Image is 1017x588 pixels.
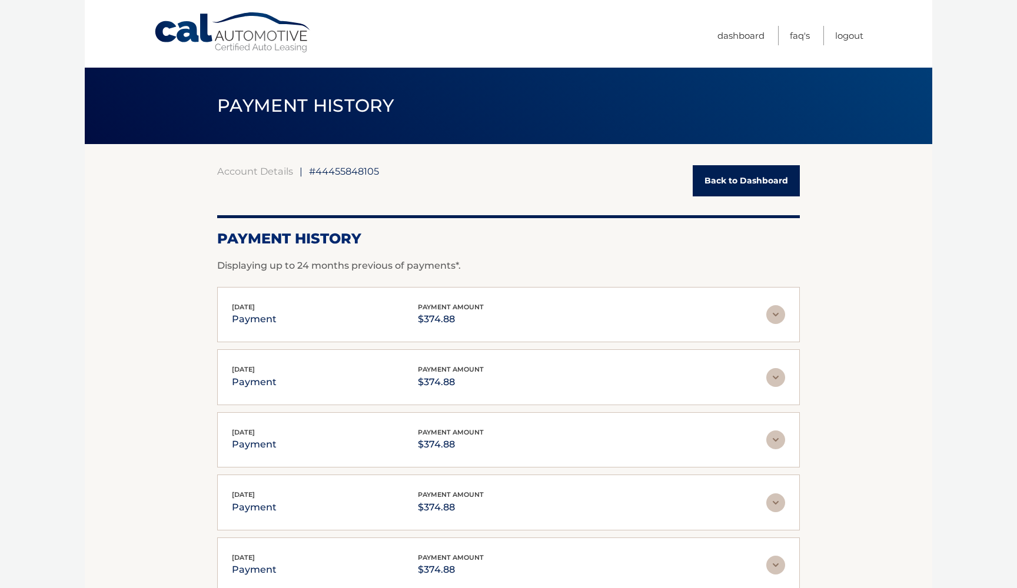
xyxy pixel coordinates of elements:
[232,365,255,373] span: [DATE]
[790,26,810,45] a: FAQ's
[418,365,484,373] span: payment amount
[232,553,255,562] span: [DATE]
[232,374,277,390] p: payment
[232,562,277,578] p: payment
[418,374,484,390] p: $374.88
[766,493,785,512] img: accordion-rest.svg
[766,368,785,387] img: accordion-rest.svg
[217,259,800,273] p: Displaying up to 24 months previous of payments*.
[418,428,484,436] span: payment amount
[309,165,379,177] span: #44455848105
[232,499,277,516] p: payment
[418,490,484,499] span: payment amount
[766,556,785,574] img: accordion-rest.svg
[418,562,484,578] p: $374.88
[418,499,484,516] p: $374.88
[693,165,800,196] a: Back to Dashboard
[232,303,255,311] span: [DATE]
[766,430,785,449] img: accordion-rest.svg
[217,95,394,116] span: PAYMENT HISTORY
[232,490,255,499] span: [DATE]
[154,12,313,54] a: Cal Automotive
[217,165,293,177] a: Account Details
[232,428,255,436] span: [DATE]
[717,26,765,45] a: Dashboard
[766,305,785,324] img: accordion-rest.svg
[418,303,484,311] span: payment amount
[300,165,303,177] span: |
[418,436,484,453] p: $374.88
[835,26,863,45] a: Logout
[418,553,484,562] span: payment amount
[232,436,277,453] p: payment
[418,311,484,328] p: $374.88
[232,311,277,328] p: payment
[217,230,800,248] h2: Payment History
